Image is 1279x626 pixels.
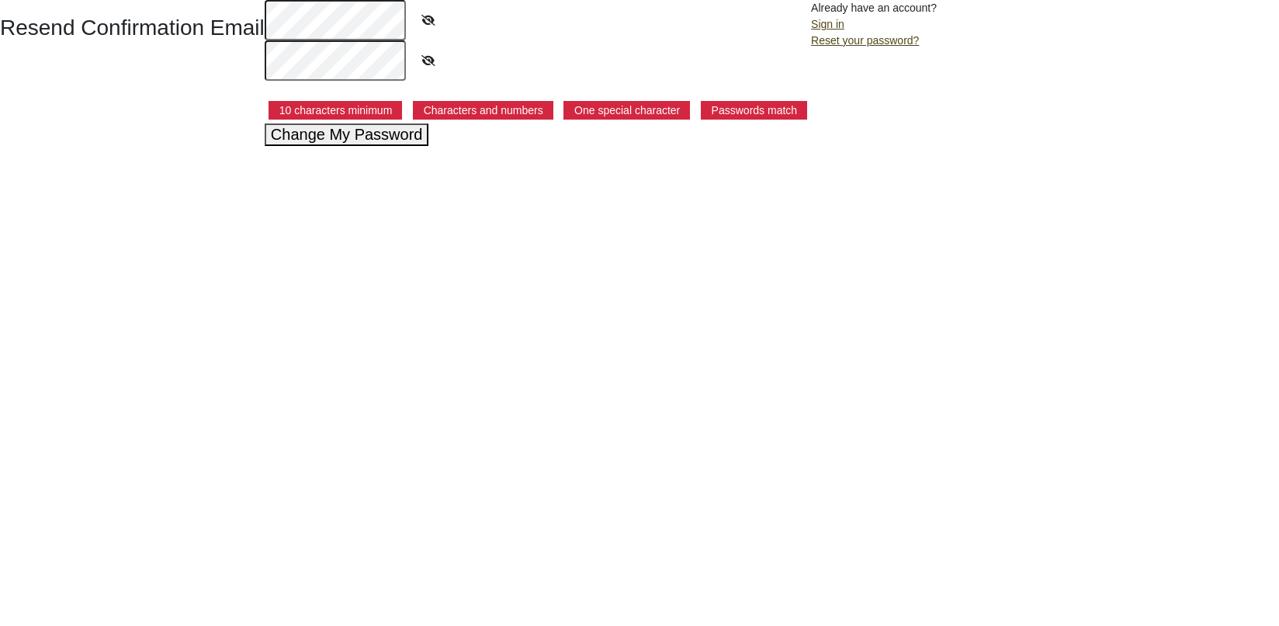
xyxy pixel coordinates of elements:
[811,18,844,30] a: Sign in
[563,101,690,120] p: One special character
[269,101,403,120] p: 10 characters minimum
[701,101,807,120] p: Passwords match
[413,101,553,120] p: Characters and numbers
[811,34,919,47] a: Reset your password?
[265,123,429,146] button: Change My Password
